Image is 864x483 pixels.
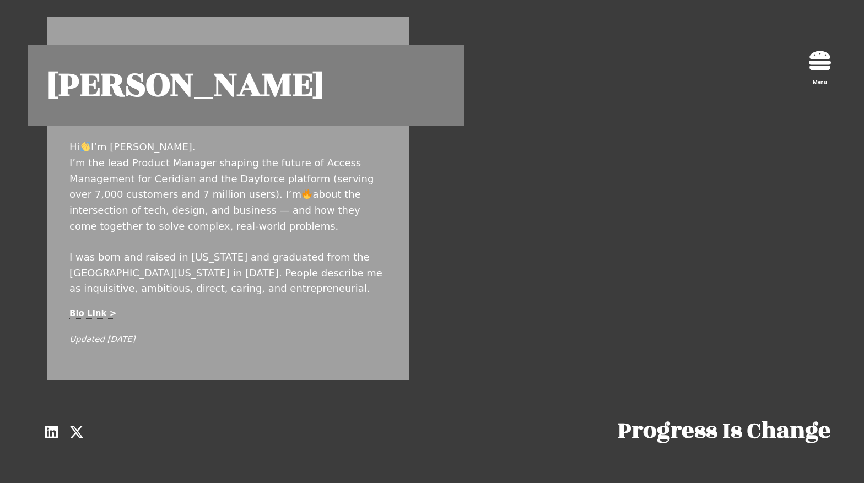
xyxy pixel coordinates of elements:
a: Menu [809,50,831,72]
em: Updated [DATE] [69,334,135,344]
h1: [PERSON_NAME] [47,64,445,106]
p: I was born and raised in [US_STATE] and graduated from the [GEOGRAPHIC_DATA][US_STATE] in [DATE].... [69,249,387,297]
a: [PERSON_NAME] [28,45,464,126]
p: Hi I’m [PERSON_NAME]. I’m the lead Product Manager shaping the future of Access Management for Ce... [69,139,387,235]
a: Bio Link > [69,308,116,319]
img: 👋 [80,142,90,151]
a: Menu [813,79,827,85]
img: 🔥 [302,189,312,199]
h3: Progress Is Change [375,419,831,443]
